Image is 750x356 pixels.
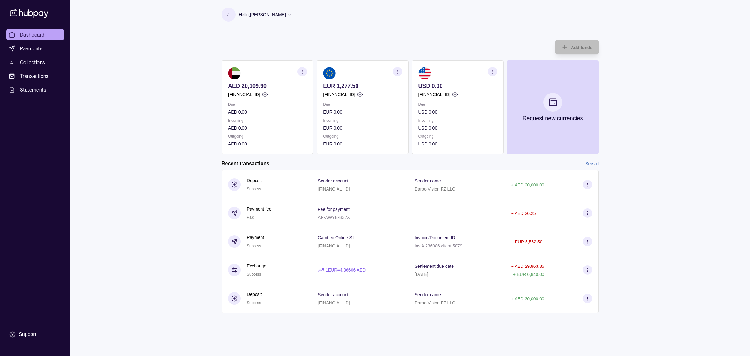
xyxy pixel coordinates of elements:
[418,67,431,79] img: us
[228,67,241,79] img: ae
[318,292,348,297] p: Sender account
[228,83,307,89] p: AED 20,109.90
[323,67,336,79] img: eu
[323,125,402,131] p: EUR 0.00
[418,83,497,89] p: USD 0.00
[20,45,42,52] span: Payments
[571,45,592,50] span: Add funds
[247,291,262,298] p: Deposit
[415,292,441,297] p: Sender name
[511,211,536,216] p: − AED 26.25
[20,58,45,66] span: Collections
[415,272,428,277] p: [DATE]
[418,91,451,98] p: [FINANCIAL_ID]
[418,125,497,131] p: USD 0.00
[323,133,402,140] p: Outgoing
[415,243,462,248] p: Inv A 236086 client 5879
[323,109,402,115] p: EUR 0.00
[415,300,455,305] p: Darpo Vision FZ LLC
[6,43,64,54] a: Payments
[247,177,262,184] p: Deposit
[6,70,64,82] a: Transactions
[507,60,599,154] button: Request new currencies
[415,178,441,183] p: Sender name
[228,117,307,124] p: Incoming
[247,244,261,248] span: Success
[228,109,307,115] p: AED 0.00
[228,125,307,131] p: AED 0.00
[323,117,402,124] p: Incoming
[6,84,64,95] a: Statements
[247,234,264,241] p: Payment
[228,91,260,98] p: [FINANCIAL_ID]
[511,239,542,244] p: − EUR 5,562.50
[228,140,307,147] p: AED 0.00
[522,115,583,122] p: Request new currencies
[418,101,497,108] p: Due
[323,83,402,89] p: EUR 1,277.50
[323,101,402,108] p: Due
[318,215,350,220] p: AP-AWYB-B37X
[222,160,269,167] h2: Recent transactions
[415,264,454,269] p: Settlement due date
[326,267,366,273] p: 1 EUR = 4.36606 AED
[511,264,544,269] p: − AED 29,863.85
[247,272,261,277] span: Success
[323,140,402,147] p: EUR 0.00
[323,91,355,98] p: [FINANCIAL_ID]
[418,109,497,115] p: USD 0.00
[6,29,64,40] a: Dashboard
[318,178,348,183] p: Sender account
[228,101,307,108] p: Due
[20,31,45,38] span: Dashboard
[318,243,350,248] p: [FINANCIAL_ID]
[228,133,307,140] p: Outgoing
[6,328,64,341] a: Support
[415,186,455,191] p: Darpo Vision FZ LLC
[318,235,356,240] p: Cambec Online S.L
[418,140,497,147] p: USD 0.00
[20,86,46,94] span: Statements
[239,11,286,18] p: Hello, [PERSON_NAME]
[415,235,455,240] p: Invoice/Document ID
[20,72,49,80] span: Transactions
[318,186,350,191] p: [FINANCIAL_ID]
[247,262,266,269] p: Exchange
[247,206,272,212] p: Payment fee
[19,331,36,338] div: Support
[555,40,599,54] button: Add funds
[585,160,599,167] a: See all
[418,133,497,140] p: Outgoing
[247,187,261,191] span: Success
[318,207,350,212] p: Fee for payment
[513,272,544,277] p: + EUR 6,840.00
[247,215,254,220] span: Paid
[227,11,230,18] p: J
[247,301,261,305] span: Success
[418,117,497,124] p: Incoming
[511,296,544,301] p: + AED 30,000.00
[511,182,544,187] p: + AED 20,000.00
[318,300,350,305] p: [FINANCIAL_ID]
[6,57,64,68] a: Collections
